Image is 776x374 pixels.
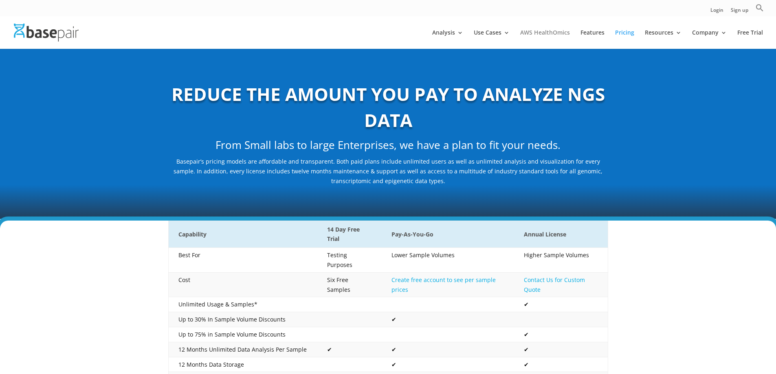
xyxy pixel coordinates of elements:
[168,297,317,312] td: Unlimited Usage & Samples*
[615,30,634,49] a: Pricing
[520,30,570,49] a: AWS HealthOmics
[168,138,608,157] h2: From Small labs to large Enterprises, we have a plan to fit your needs.
[168,272,317,297] td: Cost
[382,312,514,327] td: ✔
[514,297,608,312] td: ✔
[514,342,608,357] td: ✔
[317,272,382,297] td: Six Free Samples
[514,248,608,273] td: Higher Sample Volumes
[524,276,585,293] a: Contact Us for Custom Quote
[14,24,79,41] img: Basepair
[692,30,727,49] a: Company
[514,327,608,342] td: ✔
[168,327,317,342] td: Up to 75% in Sample Volume Discounts
[756,4,764,12] svg: Search
[756,4,764,16] a: Search Icon Link
[382,357,514,372] td: ✔
[391,276,496,293] a: Create free account to see per sample prices
[171,82,605,132] b: REDUCE THE AMOUNT YOU PAY TO ANALYZE NGS DATA
[382,248,514,273] td: Lower Sample Volumes
[168,312,317,327] td: Up to 30% In Sample Volume Discounts
[317,248,382,273] td: Testing Purposes
[474,30,510,49] a: Use Cases
[514,357,608,372] td: ✔
[317,221,382,248] th: 14 Day Free Trial
[174,157,602,185] span: Basepair’s pricing models are affordable and transparent. Both paid plans include unlimited users...
[168,357,317,372] td: 12 Months Data Storage
[514,221,608,248] th: Annual License
[382,342,514,357] td: ✔
[168,342,317,357] td: 12 Months Unlimited Data Analysis Per Sample
[168,248,317,273] td: Best For
[382,221,514,248] th: Pay-As-You-Go
[710,8,723,16] a: Login
[317,342,382,357] td: ✔
[432,30,463,49] a: Analysis
[737,30,763,49] a: Free Trial
[645,30,681,49] a: Resources
[168,221,317,248] th: Capability
[580,30,605,49] a: Features
[731,8,748,16] a: Sign up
